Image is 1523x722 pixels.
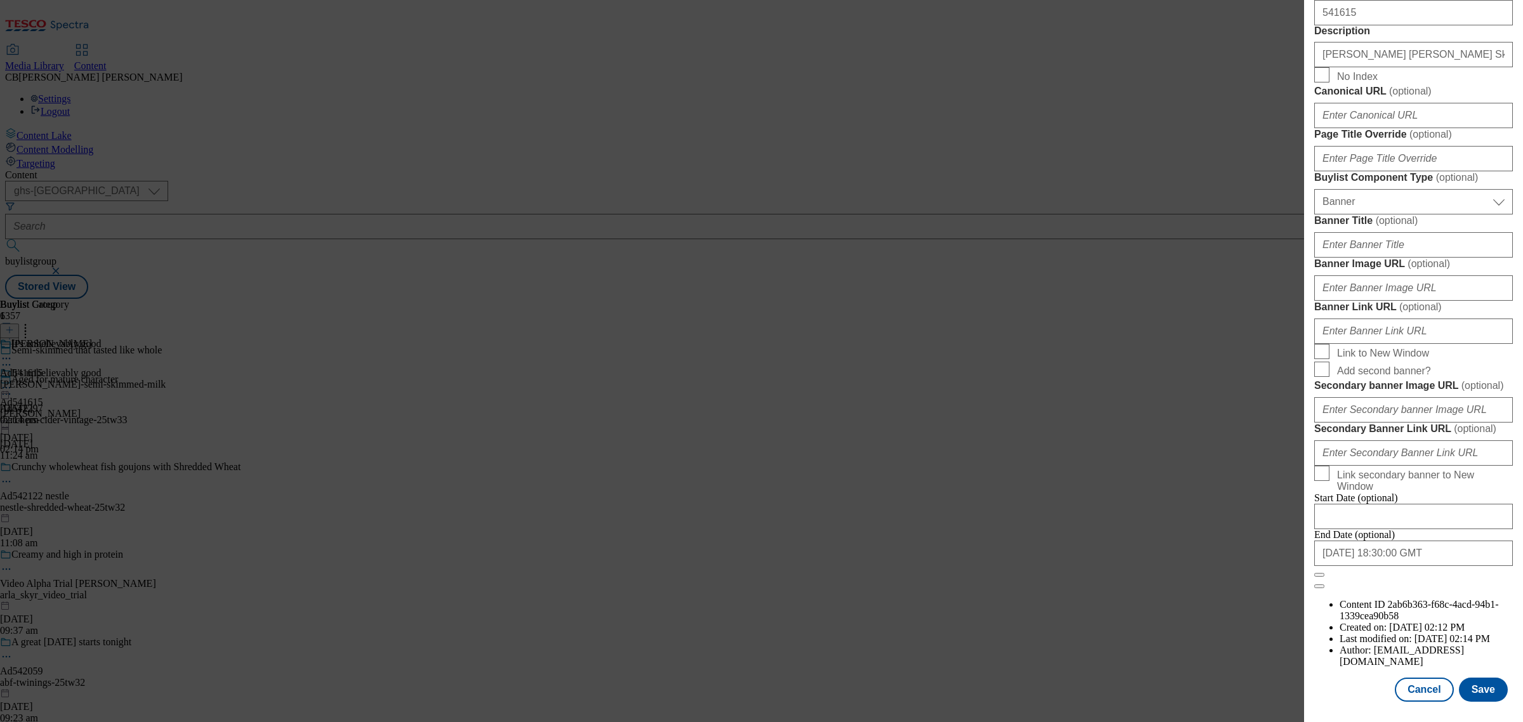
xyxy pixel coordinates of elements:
[1399,301,1442,312] span: ( optional )
[1314,146,1513,171] input: Enter Page Title Override
[1340,645,1513,667] li: Author:
[1314,128,1513,141] label: Page Title Override
[1314,42,1513,67] input: Enter Description
[1337,71,1378,82] span: No Index
[1340,645,1464,667] span: [EMAIL_ADDRESS][DOMAIN_NAME]
[1314,379,1513,392] label: Secondary banner Image URL
[1395,678,1453,702] button: Cancel
[1340,599,1499,621] span: 2ab6b363-f68c-4acd-94b1-1339cea90b58
[1314,529,1395,540] span: End Date (optional)
[1314,397,1513,423] input: Enter Secondary banner Image URL
[1414,633,1490,644] span: [DATE] 02:14 PM
[1340,599,1513,622] li: Content ID
[1337,469,1508,492] span: Link secondary banner to New Window
[1314,85,1513,98] label: Canonical URL
[1314,301,1513,313] label: Banner Link URL
[1314,573,1324,577] button: Close
[1314,258,1513,270] label: Banner Image URL
[1314,504,1513,529] input: Enter Date
[1314,214,1513,227] label: Banner Title
[1340,633,1513,645] li: Last modified on:
[1314,440,1513,466] input: Enter Secondary Banner Link URL
[1337,348,1429,359] span: Link to New Window
[1314,103,1513,128] input: Enter Canonical URL
[1409,129,1452,140] span: ( optional )
[1461,380,1504,391] span: ( optional )
[1314,232,1513,258] input: Enter Banner Title
[1389,622,1465,633] span: [DATE] 02:12 PM
[1314,318,1513,344] input: Enter Banner Link URL
[1314,171,1513,184] label: Buylist Component Type
[1314,541,1513,566] input: Enter Date
[1436,172,1479,183] span: ( optional )
[1314,423,1513,435] label: Secondary Banner Link URL
[1376,215,1418,226] span: ( optional )
[1389,86,1432,96] span: ( optional )
[1454,423,1496,434] span: ( optional )
[1337,365,1431,377] span: Add second banner?
[1314,25,1513,37] label: Description
[1314,275,1513,301] input: Enter Banner Image URL
[1314,492,1398,503] span: Start Date (optional)
[1459,678,1508,702] button: Save
[1408,258,1450,269] span: ( optional )
[1340,622,1513,633] li: Created on:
